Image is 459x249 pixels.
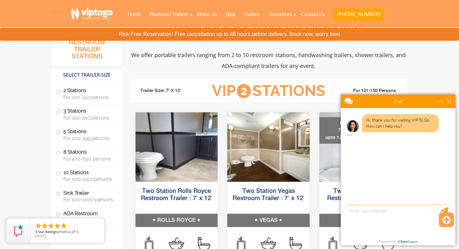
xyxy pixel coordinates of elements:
[56,207,118,228] label: ADA Restroom Trailers
[59,229,79,234] span: Yeshiva Of S.
[35,234,46,238] span: [DATE]
[319,112,402,182] img: A mini restroom trailer with two separate stations and separate doors for males and females
[52,30,123,66] h3: All Portable Restroom Trailer Stations
[296,8,329,21] a: Contact Us
[337,91,459,249] iframe: Live Chat Box
[35,222,42,229] li: 
[56,125,118,144] label: 5 Stations
[123,8,145,21] a: Home
[227,214,310,227] h5: VEGAS
[60,222,67,229] li: 
[63,197,115,203] span: For 500-1000 persons
[63,94,115,100] span: For 100-150 persons
[240,8,264,21] a: Gallery
[41,222,48,229] li: 
[192,8,221,21] a: About Us
[264,8,296,21] a: Resources
[38,229,55,234] span: Star Rating
[56,84,118,103] label: 2 Stations
[329,8,388,24] a: [PHONE_NUMBER]
[135,82,202,100] li: Trailer Size: 7' X 12'
[334,8,383,21] button: [PHONE_NUMBER]
[335,87,402,94] li: For 101-150 Persons
[233,188,304,202] a: Two Station Vegas Restroom Trailer : 7′ x 12′
[221,8,240,21] a: Blog
[141,188,212,202] a: Two Station Rolls Royce Restroom Trailer : 7′ x 12′
[63,176,115,182] span: For 500-1150 persons
[54,222,61,229] li: 
[52,69,123,81] h4: Select Trailer Size
[12,225,24,237] img: Review Rating
[227,112,310,182] img: Side view of two station restroom trailer with separate doors for males and females
[319,214,402,227] h5: STYLISH
[63,136,115,141] span: For 200-399 persons
[63,115,115,121] span: For 150-250 persons
[56,166,118,185] label: 10 Stations
[56,187,118,205] label: Sink Trailer
[237,84,251,98] span: 2
[47,222,55,229] li: 
[56,146,118,164] label: 8 Stations
[131,49,406,71] p: We offer portable trailers ranging from 2 to 10 restroom stations, handwashing trailers, shower t...
[35,229,37,234] span: 5
[135,112,218,182] img: Side view of two station restroom trailer with separate doors for males and females
[63,156,115,162] span: For 400-650 persons
[202,83,334,99] h3: VIP Stations
[319,117,371,144] div: Mini 7' x 8' upto 125 persons
[35,230,100,234] span: by
[56,105,118,123] label: 3 Stations
[145,8,192,21] a: Restroom Trailers
[135,214,218,227] h5: ROLLS ROYCE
